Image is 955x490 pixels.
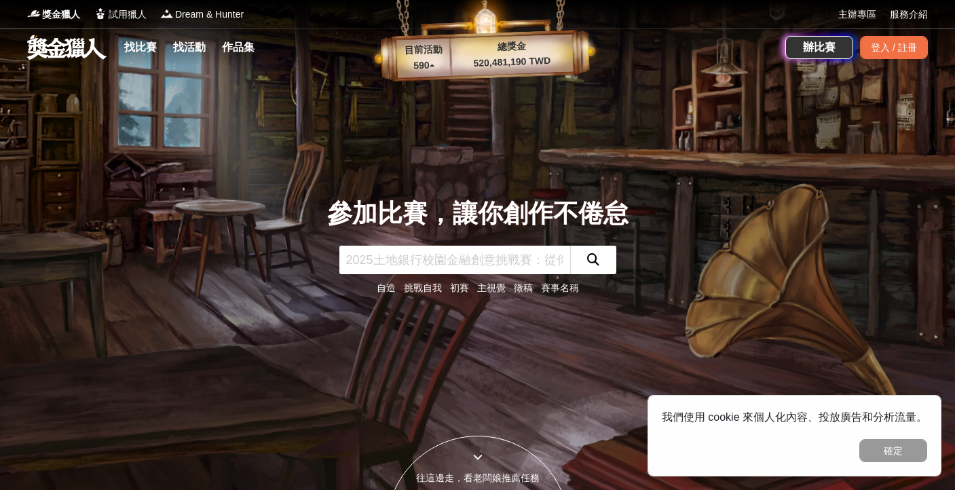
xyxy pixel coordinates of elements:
div: 往這邊走，看老闆娘推薦任務 [387,471,569,485]
a: Logo試用獵人 [94,7,147,22]
a: 挑戰自我 [404,282,442,293]
a: 服務介紹 [890,7,928,22]
p: 總獎金 [450,37,573,56]
a: 辦比賽 [785,36,853,59]
p: 目前活動 [396,42,451,58]
a: 主視覺 [477,282,506,293]
a: LogoDream & Hunter [160,7,244,22]
span: 試用獵人 [109,7,147,22]
a: 自造 [377,282,396,293]
button: 確定 [859,439,927,462]
p: 520,481,190 TWD [451,53,574,71]
a: 主辦專區 [838,7,876,22]
a: 找活動 [168,38,211,57]
div: 參加比賽，讓你創作不倦怠 [327,195,629,233]
a: 賽事名稱 [541,282,579,293]
img: Logo [160,7,174,20]
img: Logo [27,7,41,20]
span: 獎金獵人 [42,7,80,22]
input: 2025土地銀行校園金融創意挑戰賽：從你出發 開啟智慧金融新頁 [339,246,570,274]
a: 初賽 [450,282,469,293]
a: 徵稿 [514,282,533,293]
span: Dream & Hunter [175,7,244,22]
img: Logo [94,7,107,20]
a: Logo獎金獵人 [27,7,80,22]
span: 我們使用 cookie 來個人化內容、投放廣告和分析流量。 [662,411,927,423]
div: 登入 / 註冊 [860,36,928,59]
a: 找比賽 [119,38,162,57]
a: 作品集 [217,38,260,57]
p: 590 ▴ [396,58,451,74]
